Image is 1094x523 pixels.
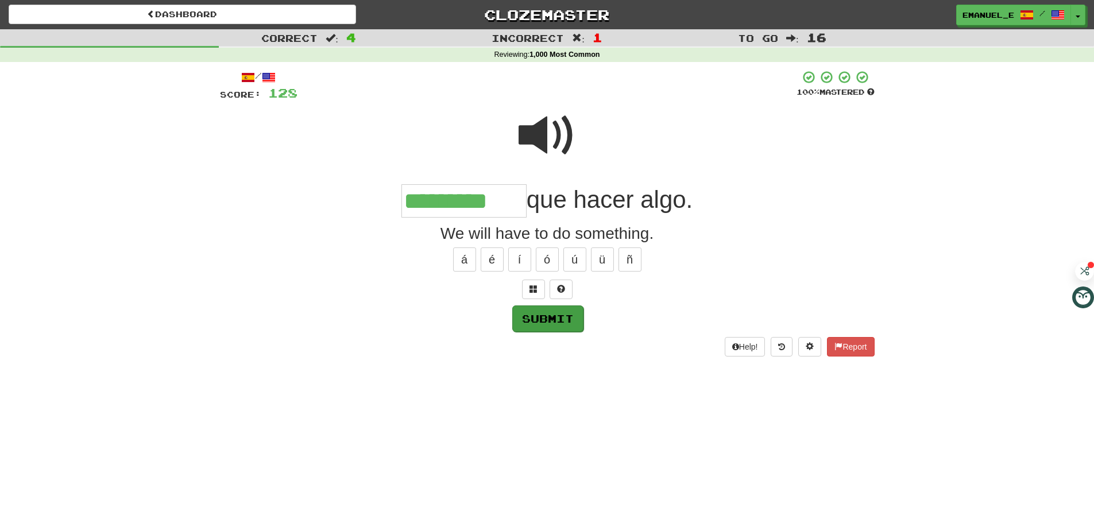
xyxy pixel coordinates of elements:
[527,186,693,213] span: que hacer algo.
[512,305,583,332] button: Submit
[725,337,766,357] button: Help!
[738,32,778,44] span: To go
[373,5,721,25] a: Clozemaster
[618,247,641,272] button: ñ
[261,32,318,44] span: Correct
[572,33,585,43] span: :
[786,33,799,43] span: :
[522,280,545,299] button: Switch sentence to multiple choice alt+p
[508,247,531,272] button: í
[956,5,1071,25] a: emanuel_e /
[827,337,874,357] button: Report
[962,10,1014,20] span: emanuel_e
[220,90,261,99] span: Score:
[536,247,559,272] button: ó
[529,51,600,59] strong: 1,000 Most Common
[9,5,356,24] a: Dashboard
[797,87,875,98] div: Mastered
[807,30,826,44] span: 16
[563,247,586,272] button: ú
[220,70,297,84] div: /
[1039,9,1045,17] span: /
[453,247,476,272] button: á
[550,280,573,299] button: Single letter hint - you only get 1 per sentence and score half the points! alt+h
[268,86,297,100] span: 128
[346,30,356,44] span: 4
[797,87,819,96] span: 100 %
[220,222,875,245] div: We will have to do something.
[593,30,602,44] span: 1
[326,33,338,43] span: :
[492,32,564,44] span: Incorrect
[481,247,504,272] button: é
[771,337,793,357] button: Round history (alt+y)
[591,247,614,272] button: ü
